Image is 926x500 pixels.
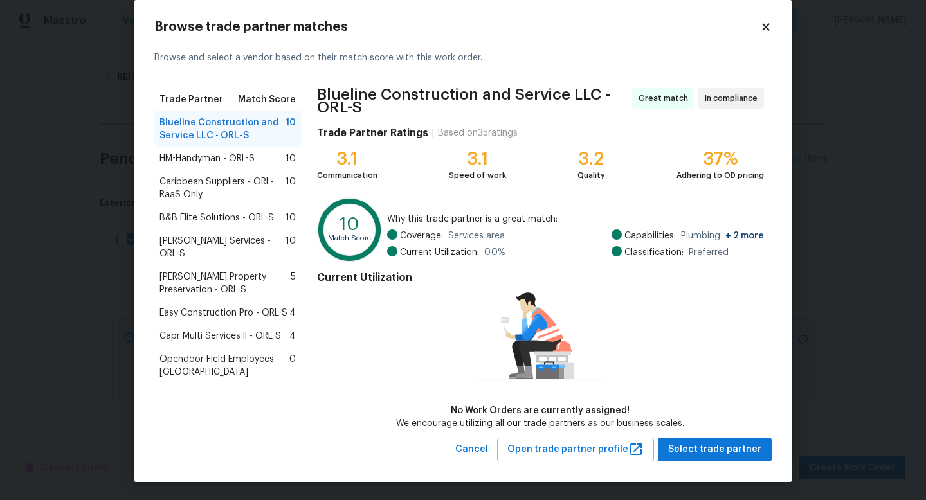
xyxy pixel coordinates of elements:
[705,92,763,105] span: In compliance
[577,152,605,165] div: 3.2
[658,438,772,461] button: Select trade partner
[159,211,274,224] span: B&B Elite Solutions - ORL-S
[624,246,684,259] span: Classification:
[159,271,291,296] span: [PERSON_NAME] Property Preservation - ORL-S
[159,235,286,260] span: [PERSON_NAME] Services - ORL-S
[289,353,296,379] span: 0
[154,36,772,80] div: Browse and select a vendor based on their match score with this work order.
[317,169,377,182] div: Communication
[317,127,428,139] h4: Trade Partner Ratings
[725,231,764,240] span: + 2 more
[577,169,605,182] div: Quality
[159,116,286,142] span: Blueline Construction and Service LLC - ORL-S
[238,93,296,106] span: Match Score
[340,215,359,233] text: 10
[286,175,296,201] span: 10
[286,211,296,224] span: 10
[286,116,296,142] span: 10
[428,127,438,139] div: |
[450,438,493,461] button: Cancel
[317,152,377,165] div: 3.1
[154,21,760,33] h2: Browse trade partner matches
[159,93,223,106] span: Trade Partner
[396,417,684,430] div: We encourage utilizing all our trade partners as our business scales.
[289,307,296,319] span: 4
[455,442,488,458] span: Cancel
[286,235,296,260] span: 10
[159,175,286,201] span: Caribbean Suppliers - ORL-RaaS Only
[159,152,255,165] span: HM-Handyman - ORL-S
[484,246,505,259] span: 0.0 %
[681,229,764,242] span: Plumbing
[449,152,506,165] div: 3.1
[159,330,281,343] span: Capr Multi Services ll - ORL-S
[497,438,654,461] button: Open trade partner profile
[438,127,518,139] div: Based on 35 ratings
[159,353,289,379] span: Opendoor Field Employees - [GEOGRAPHIC_DATA]
[676,152,764,165] div: 37%
[507,442,644,458] span: Open trade partner profile
[396,404,684,417] div: No Work Orders are currently assigned!
[668,442,761,458] span: Select trade partner
[159,307,287,319] span: Easy Construction Pro - ORL-S
[624,229,676,242] span: Capabilities:
[317,271,764,284] h4: Current Utilization
[328,235,371,242] text: Match Score
[689,246,729,259] span: Preferred
[676,169,764,182] div: Adhering to OD pricing
[448,229,505,242] span: Services area
[400,229,443,242] span: Coverage:
[291,271,296,296] span: 5
[449,169,506,182] div: Speed of work
[639,92,693,105] span: Great match
[286,152,296,165] span: 10
[317,88,628,114] span: Blueline Construction and Service LLC - ORL-S
[387,213,764,226] span: Why this trade partner is a great match:
[400,246,479,259] span: Current Utilization:
[289,330,296,343] span: 4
